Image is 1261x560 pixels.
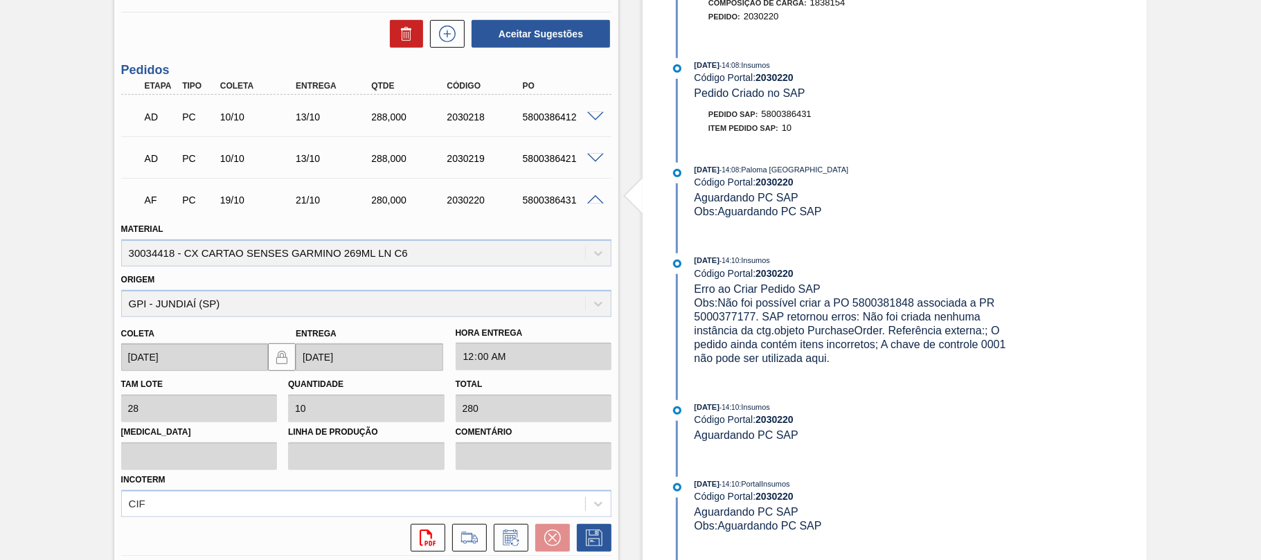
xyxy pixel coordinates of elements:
[368,111,452,123] div: 288,000
[719,257,739,264] span: - 14:10
[383,20,423,48] div: Excluir Sugestões
[443,81,528,91] div: Código
[695,429,798,441] span: Aguardando PC SAP
[519,111,604,123] div: 5800386412
[121,224,163,234] label: Material
[719,62,739,69] span: - 14:08
[145,153,177,164] p: AD
[695,506,798,518] span: Aguardando PC SAP
[755,268,794,279] strong: 2030220
[292,81,377,91] div: Entrega
[368,195,452,206] div: 280,000
[456,422,611,442] label: Comentário
[695,414,1023,425] div: Código Portal:
[445,524,487,552] div: Ir para Composição de Carga
[292,111,377,123] div: 13/10/2025
[719,480,739,488] span: - 14:10
[695,192,798,204] span: Aguardando PC SAP
[695,165,719,174] span: [DATE]
[141,185,180,215] div: Aguardando Faturamento
[292,195,377,206] div: 21/10/2025
[296,329,337,338] label: Entrega
[423,20,465,48] div: Nova sugestão
[762,109,812,119] span: 5800386431
[708,110,758,118] span: Pedido SAP:
[443,195,528,206] div: 2030220
[739,256,770,264] span: : Insumos
[673,169,681,177] img: atual
[179,153,217,164] div: Pedido de Compra
[487,524,528,552] div: Informar alteração no pedido
[141,102,180,132] div: Aguardando Descarga
[268,343,296,371] button: locked
[695,480,719,488] span: [DATE]
[528,524,570,552] div: Cancelar pedido
[121,422,277,442] label: [MEDICAL_DATA]
[456,323,611,343] label: Hora Entrega
[443,153,528,164] div: 2030219
[739,403,770,411] span: : Insumos
[782,123,792,133] span: 10
[121,63,611,78] h3: Pedidos
[708,124,778,132] span: Item pedido SAP:
[755,414,794,425] strong: 2030220
[296,343,442,371] input: dd/mm/yyyy
[179,81,217,91] div: Tipo
[695,87,805,99] span: Pedido Criado no SAP
[695,297,1010,364] span: Obs: Não foi possível criar a PO 5800381848 associada a PR 5000377177. SAP retornou erros: Não fo...
[288,422,444,442] label: Linha de Produção
[755,177,794,188] strong: 2030220
[217,153,301,164] div: 10/10/2025
[739,480,789,488] span: : PortalInsumos
[368,153,452,164] div: 288,000
[695,268,1023,279] div: Código Portal:
[404,524,445,552] div: Abrir arquivo PDF
[217,81,301,91] div: Coleta
[570,524,611,552] div: Salvar Pedido
[719,404,739,411] span: - 14:10
[121,275,155,284] label: Origem
[145,195,177,206] p: AF
[121,379,163,389] label: Tam lote
[443,111,528,123] div: 2030218
[695,520,822,532] span: Obs: Aguardando PC SAP
[274,349,290,365] img: locked
[673,483,681,491] img: atual
[129,498,145,509] div: CIF
[292,153,377,164] div: 13/10/2025
[695,61,719,69] span: [DATE]
[179,111,217,123] div: Pedido de Compra
[708,12,740,21] span: Pedido :
[695,256,719,264] span: [DATE]
[695,491,1023,502] div: Código Portal:
[141,143,180,174] div: Aguardando Descarga
[695,206,822,217] span: Obs: Aguardando PC SAP
[456,379,483,389] label: Total
[695,403,719,411] span: [DATE]
[719,166,739,174] span: - 14:08
[121,343,268,371] input: dd/mm/yyyy
[145,111,177,123] p: AD
[755,491,794,502] strong: 2030220
[519,153,604,164] div: 5800386421
[519,195,604,206] div: 5800386431
[673,260,681,268] img: atual
[121,475,166,485] label: Incoterm
[141,81,180,91] div: Etapa
[695,72,1023,83] div: Código Portal:
[217,195,301,206] div: 19/10/2025
[673,406,681,415] img: atual
[472,20,610,48] button: Aceitar Sugestões
[465,19,611,49] div: Aceitar Sugestões
[744,11,779,21] span: 2030220
[368,81,452,91] div: Qtde
[755,72,794,83] strong: 2030220
[739,61,770,69] span: : Insumos
[179,195,217,206] div: Pedido de Compra
[695,283,821,295] span: Erro ao Criar Pedido SAP
[121,329,154,338] label: Coleta
[739,165,848,174] span: : Paloma [GEOGRAPHIC_DATA]
[288,379,343,389] label: Quantidade
[217,111,301,123] div: 10/10/2025
[673,64,681,73] img: atual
